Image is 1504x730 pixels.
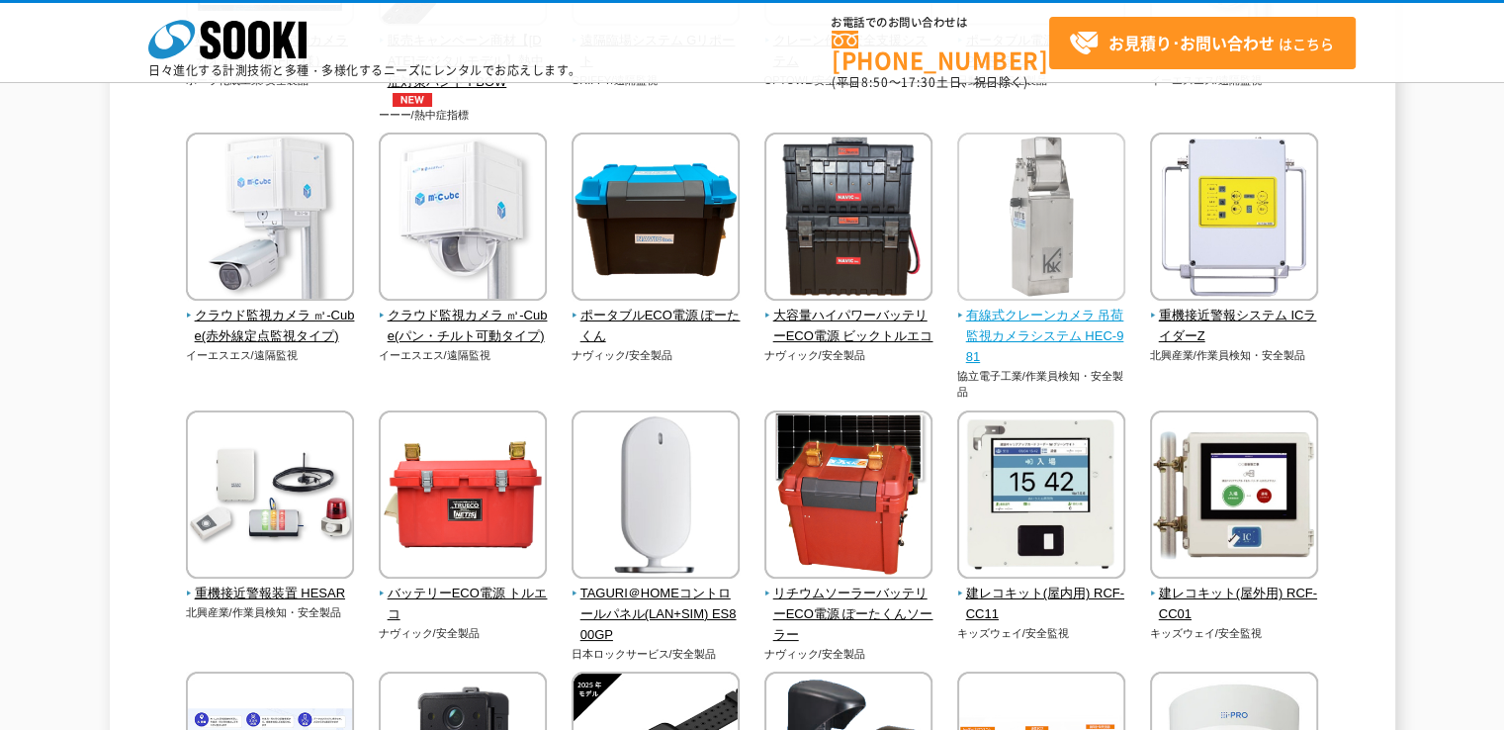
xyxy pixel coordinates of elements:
span: 建レコキット(屋外用) RCF-CC01 [1150,584,1319,625]
img: 有線式クレーンカメラ 吊荷監視カメラシステム HEC-981 [957,133,1125,306]
img: 重機接近警報システム ICライダーZ [1150,133,1318,306]
p: ナヴィック/安全製品 [572,347,741,364]
p: ナヴィック/安全製品 [379,625,548,642]
img: ポータブルECO電源 ぽーたくん [572,133,740,306]
span: 8:50 [861,73,889,91]
p: 北興産業/作業員検知・安全製品 [186,604,355,621]
strong: お見積り･お問い合わせ [1108,31,1275,54]
p: 協立電子工業/作業員検知・安全製品 [957,368,1126,401]
img: クラウド監視カメラ ㎥-Cube(赤外線定点監視タイプ) [186,133,354,306]
a: リチウムソーラーバッテリーECO電源 ぽーたくんソーラー [764,565,933,645]
span: リチウムソーラーバッテリーECO電源 ぽーたくんソーラー [764,584,933,645]
img: 大容量ハイパワーバッテリーECO電源 ビックトルエコ [764,133,932,306]
img: 重機接近警報装置 HESAR [186,411,354,584]
span: クラウド監視カメラ ㎥-Cube(赤外線定点監視タイプ) [186,306,355,347]
p: キッズウェイ/安全監視 [957,625,1126,642]
span: 17:30 [901,73,936,91]
p: ナヴィック/安全製品 [764,646,933,663]
a: 重機接近警報装置 HESAR [186,565,355,604]
img: TAGURI＠HOMEコントロールパネル(LAN+SIM) ES800GP [572,411,740,584]
span: (平日 ～ 土日、祝日除く) [832,73,1027,91]
p: 日本ロックサービス/安全製品 [572,646,741,663]
span: クラウド監視カメラ ㎥-Cube(パン・チルト可動タイプ) [379,306,548,347]
a: 建レコキット(屋内用) RCF-CC11 [957,565,1126,624]
span: お電話でのお問い合わせは [832,17,1049,29]
a: 大容量ハイパワーバッテリーECO電源 ビックトルエコ [764,287,933,346]
a: 重機接近警報システム ICライダーZ [1150,287,1319,346]
img: NEW [388,93,437,107]
a: TAGURI＠HOMEコントロールパネル(LAN+SIM) ES800GP [572,565,741,645]
a: クラウド監視カメラ ㎥-Cube(赤外線定点監視タイプ) [186,287,355,346]
a: [PHONE_NUMBER] [832,31,1049,71]
p: ナヴィック/安全製品 [764,347,933,364]
img: 建レコキット(屋内用) RCF-CC11 [957,411,1125,584]
span: 大容量ハイパワーバッテリーECO電源 ビックトルエコ [764,306,933,347]
a: 建レコキット(屋外用) RCF-CC01 [1150,565,1319,624]
img: クラウド監視カメラ ㎥-Cube(パン・チルト可動タイプ) [379,133,547,306]
a: バッテリーECO電源 トルエコ [379,565,548,624]
span: 重機接近警報装置 HESAR [186,584,355,604]
span: はこちら [1069,29,1334,58]
p: 北興産業/作業員検知・安全製品 [1150,347,1319,364]
p: キッズウェイ/安全監視 [1150,625,1319,642]
span: 建レコキット(屋内用) RCF-CC11 [957,584,1126,625]
span: ポータブルECO電源 ぽーたくん [572,306,741,347]
p: イーエスエス/遠隔監視 [186,347,355,364]
a: お見積り･お問い合わせはこちら [1049,17,1356,69]
span: 有線式クレーンカメラ 吊荷監視カメラシステム HEC-981 [957,306,1126,367]
a: クラウド監視カメラ ㎥-Cube(パン・チルト可動タイプ) [379,287,548,346]
p: イーエスエス/遠隔監視 [379,347,548,364]
p: ーーー/熱中症指標 [379,107,548,124]
a: ポータブルECO電源 ぽーたくん [572,287,741,346]
span: 重機接近警報システム ICライダーZ [1150,306,1319,347]
img: リチウムソーラーバッテリーECO電源 ぽーたくんソーラー [764,411,932,584]
img: バッテリーECO電源 トルエコ [379,411,547,584]
span: バッテリーECO電源 トルエコ [379,584,548,625]
span: TAGURI＠HOMEコントロールパネル(LAN+SIM) ES800GP [572,584,741,645]
a: 有線式クレーンカメラ 吊荷監視カメラシステム HEC-981 [957,287,1126,367]
img: 建レコキット(屋外用) RCF-CC01 [1150,411,1318,584]
p: 日々進化する計測技術と多種・多様化するニーズにレンタルでお応えします。 [148,64,581,76]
